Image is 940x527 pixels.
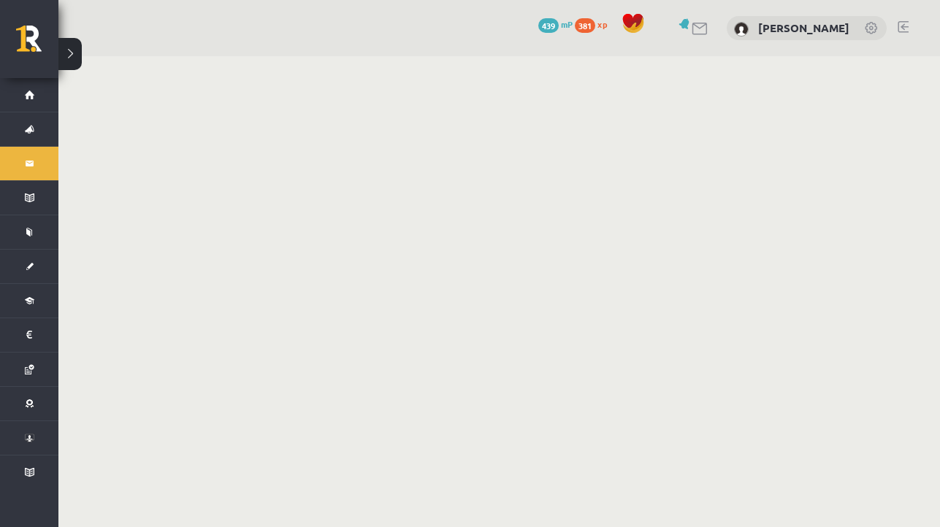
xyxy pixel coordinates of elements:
span: xp [597,18,607,30]
a: 439 mP [538,18,573,30]
span: 381 [575,18,595,33]
a: [PERSON_NAME] [758,20,849,35]
img: Anastasija Pozņakova [734,22,749,36]
span: mP [561,18,573,30]
a: 381 xp [575,18,614,30]
a: Rīgas 1. Tālmācības vidusskola [16,26,58,62]
span: 439 [538,18,559,33]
